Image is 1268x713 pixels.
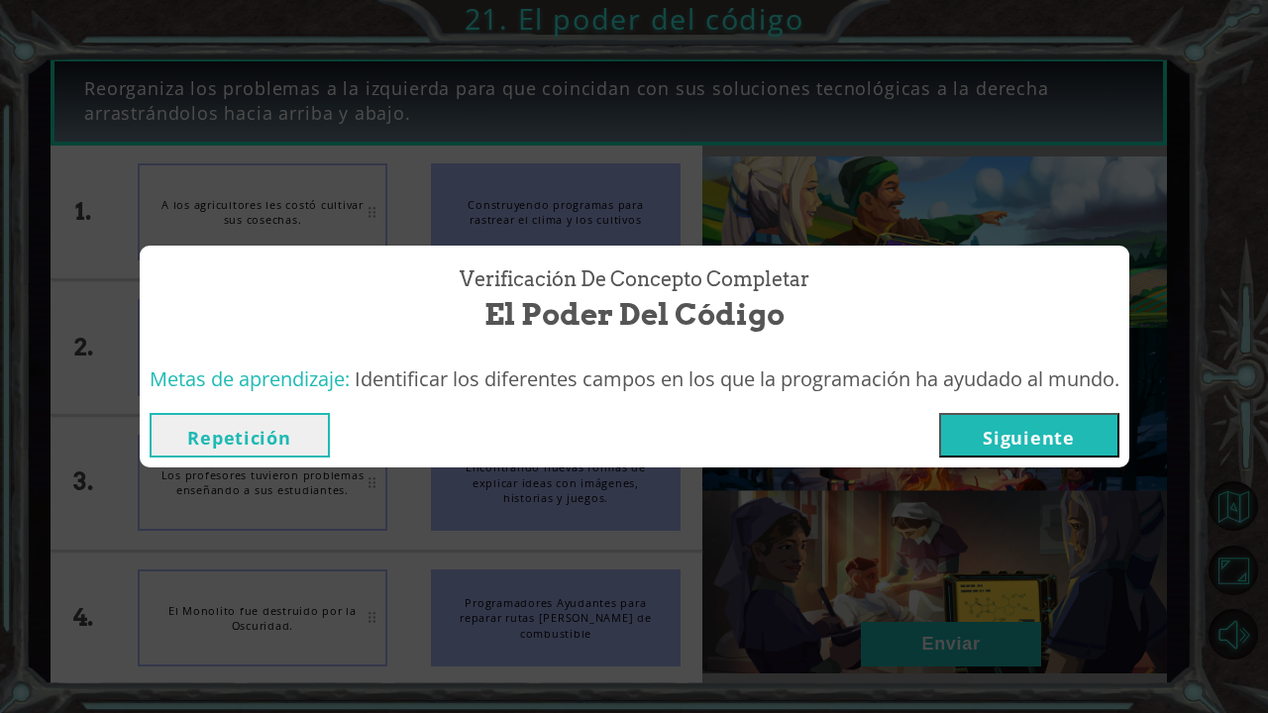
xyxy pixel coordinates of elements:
[355,365,1119,392] span: Identificar los diferentes campos en los que la programación ha ayudado al mundo.
[150,365,350,392] span: Metas de aprendizaje:
[484,293,785,336] span: El poder del código
[939,413,1119,458] button: Siguiente
[460,265,809,294] span: Verificación de Concepto Completar
[150,413,330,458] button: Repetición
